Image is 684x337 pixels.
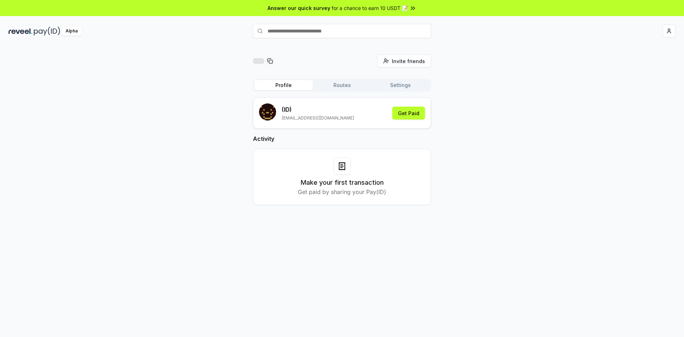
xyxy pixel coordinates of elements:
[301,178,384,188] h3: Make your first transaction
[282,105,354,114] p: (ID)
[282,115,354,121] p: [EMAIL_ADDRESS][DOMAIN_NAME]
[253,134,431,143] h2: Activity
[313,80,371,90] button: Routes
[332,4,408,12] span: for a chance to earn 10 USDT 📝
[392,57,425,65] span: Invite friends
[392,107,425,119] button: Get Paid
[371,80,430,90] button: Settings
[298,188,386,196] p: Get paid by sharing your Pay(ID)
[9,27,32,36] img: reveel_dark
[377,55,431,67] button: Invite friends
[34,27,60,36] img: pay_id
[62,27,82,36] div: Alpha
[254,80,313,90] button: Profile
[268,4,330,12] span: Answer our quick survey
